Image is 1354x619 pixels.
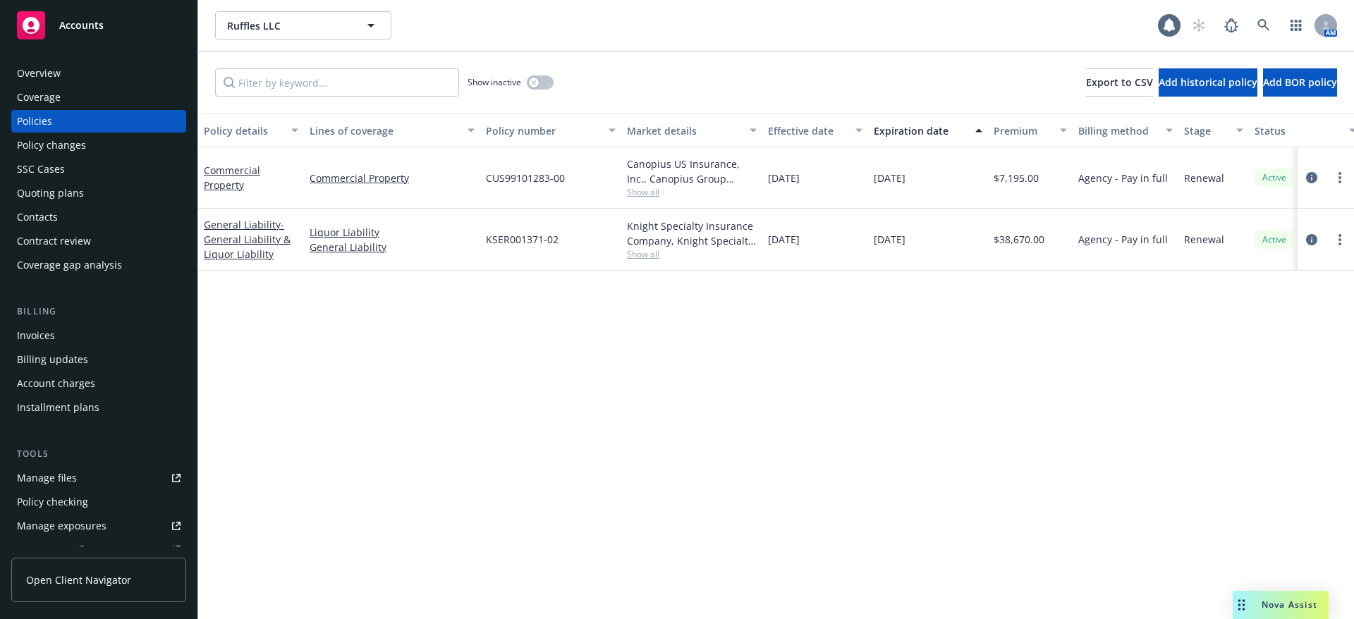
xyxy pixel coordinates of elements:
div: Drag to move [1233,591,1250,619]
span: Renewal [1184,232,1224,247]
div: Stage [1184,123,1228,138]
a: Coverage gap analysis [11,254,186,276]
a: General Liability [204,218,291,261]
div: Effective date [768,123,847,138]
a: Liquor Liability [310,225,475,240]
span: Active [1260,233,1288,246]
span: [DATE] [874,232,905,247]
button: Stage [1178,114,1249,147]
a: Policy changes [11,134,186,157]
a: Commercial Property [204,164,260,192]
div: Expiration date [874,123,967,138]
button: Policy details [198,114,304,147]
div: Policy changes [17,134,86,157]
div: Policy number [486,123,600,138]
button: Lines of coverage [304,114,480,147]
a: Policies [11,110,186,133]
a: Start snowing [1185,11,1213,39]
span: [DATE] [874,171,905,185]
button: Add BOR policy [1263,68,1337,97]
a: Quoting plans [11,182,186,204]
div: Premium [994,123,1051,138]
div: Quoting plans [17,182,84,204]
button: Nova Assist [1233,591,1329,619]
input: Filter by keyword... [215,68,459,97]
button: Policy number [480,114,621,147]
span: Agency - Pay in full [1078,171,1168,185]
button: Billing method [1073,114,1178,147]
button: Premium [988,114,1073,147]
span: Show inactive [468,76,521,88]
button: Expiration date [868,114,988,147]
button: Add historical policy [1159,68,1257,97]
div: Contacts [17,206,58,228]
span: Add historical policy [1159,75,1257,89]
button: Ruffles LLC [215,11,391,39]
span: CUS99101283-00 [486,171,565,185]
span: Show all [627,248,757,260]
a: Invoices [11,324,186,347]
span: - General Liability & Liquor Liability [204,218,291,261]
div: Manage exposures [17,515,106,537]
div: Coverage gap analysis [17,254,122,276]
a: Installment plans [11,396,186,419]
span: [DATE] [768,171,800,185]
button: Effective date [762,114,868,147]
a: Manage exposures [11,515,186,537]
span: Ruffles LLC [227,18,349,33]
div: Status [1255,123,1341,138]
span: Open Client Navigator [26,572,131,587]
a: circleInformation [1303,231,1320,248]
a: Policy checking [11,491,186,513]
a: SSC Cases [11,158,186,180]
div: Invoices [17,324,55,347]
div: Contract review [17,230,91,252]
button: Export to CSV [1086,68,1153,97]
span: Export to CSV [1086,75,1153,89]
div: Manage files [17,467,77,489]
div: Canopius US Insurance, Inc., Canopius Group Limited, Entertainment Risk, LLC [627,157,757,186]
a: Account charges [11,372,186,395]
div: Installment plans [17,396,99,419]
div: Account charges [17,372,95,395]
div: Knight Specialty Insurance Company, Knight Specialty Insurance Company, Entertainment Risk, LLC [627,219,757,248]
div: Policies [17,110,52,133]
button: Market details [621,114,762,147]
span: Nova Assist [1262,599,1317,611]
a: Overview [11,62,186,85]
div: SSC Cases [17,158,65,180]
a: more [1331,169,1348,186]
span: Active [1260,171,1288,184]
span: $38,670.00 [994,232,1044,247]
a: Switch app [1282,11,1310,39]
div: Policy checking [17,491,88,513]
div: Coverage [17,86,61,109]
span: Agency - Pay in full [1078,232,1168,247]
a: Manage files [11,467,186,489]
a: Report a Bug [1217,11,1245,39]
span: Show all [627,186,757,198]
a: Search [1250,11,1278,39]
a: Coverage [11,86,186,109]
a: Accounts [11,6,186,45]
div: Billing [11,305,186,319]
div: Policy details [204,123,283,138]
a: Contract review [11,230,186,252]
a: Contacts [11,206,186,228]
div: Overview [17,62,61,85]
div: Lines of coverage [310,123,459,138]
a: Billing updates [11,348,186,371]
span: Renewal [1184,171,1224,185]
div: Manage certificates [17,539,109,561]
a: circleInformation [1303,169,1320,186]
div: Billing method [1078,123,1157,138]
div: Tools [11,447,186,461]
div: Billing updates [17,348,88,371]
span: KSER001371-02 [486,232,559,247]
span: $7,195.00 [994,171,1039,185]
a: more [1331,231,1348,248]
a: General Liability [310,240,475,255]
div: Market details [627,123,741,138]
span: Add BOR policy [1263,75,1337,89]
